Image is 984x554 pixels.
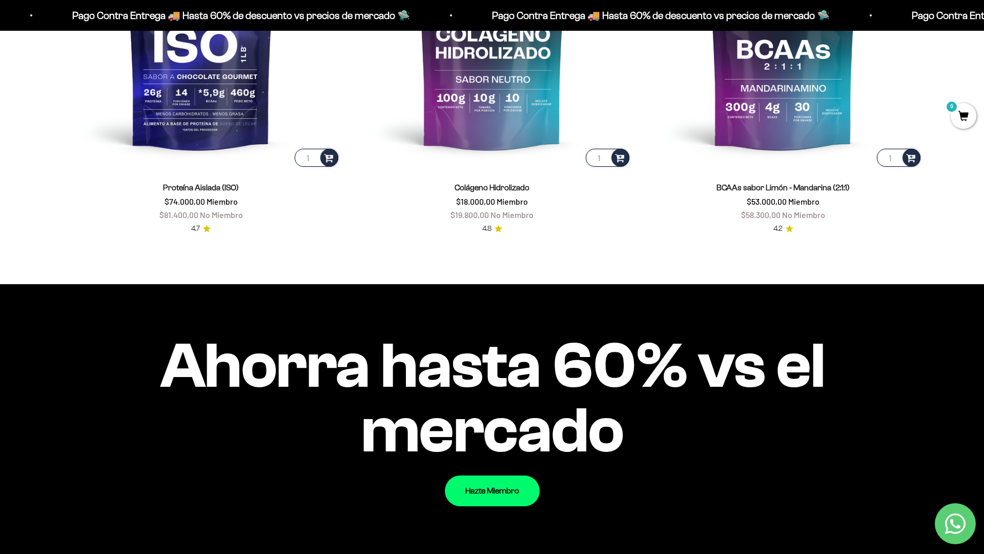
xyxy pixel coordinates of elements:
a: Colágeno Hidrolizado [455,183,529,192]
a: BCAAs sabor Limón - Mandarina (2:1:1) [716,183,850,192]
p: Pago Contra Entrega 🚚 Hasta 60% de descuento vs precios de mercado 🛸 [65,7,403,24]
a: 4.24.2 de 5.0 estrellas [773,223,793,234]
mark: 0 [946,101,958,113]
a: 4.84.8 de 5.0 estrellas [482,223,502,234]
p: Pago Contra Entrega 🚚 Hasta 60% de descuento vs precios de mercado 🛸 [485,7,823,24]
a: Hazte Miembro [445,476,540,506]
span: $81.400,00 [159,210,198,220]
span: Miembro [788,196,819,206]
span: Miembro [207,196,238,206]
span: 4.8 [482,223,491,234]
span: 4.7 [191,223,200,234]
span: $58.300,00 [741,210,781,220]
impact-text: Ahorra hasta 60% vs el mercado [61,333,922,463]
span: No Miembro [490,210,534,220]
span: Miembro [497,196,528,206]
a: 0 [951,111,976,123]
span: $19.800,00 [450,210,489,220]
a: Proteína Aislada (ISO) [163,183,239,192]
span: $18.000,00 [456,196,495,206]
span: No Miembro [200,210,243,220]
span: No Miembro [782,210,825,220]
a: 4.74.7 de 5.0 estrellas [191,223,211,234]
span: 4.2 [773,223,783,234]
span: $53.000,00 [747,196,787,206]
span: $74.000,00 [165,196,205,206]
